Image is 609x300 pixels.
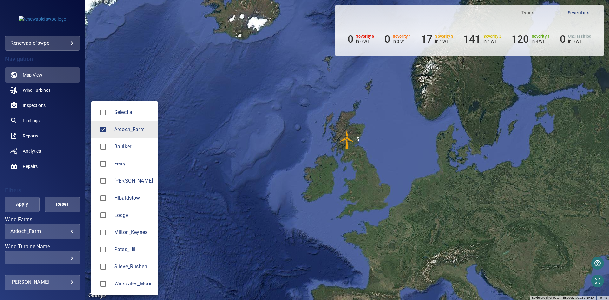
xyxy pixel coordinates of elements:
span: Hibaldstow [114,194,153,202]
span: Lodge [114,211,153,219]
div: Wind Farms Pates_Hill [114,246,153,253]
span: Ferry [96,157,110,170]
span: Pates_Hill [96,243,110,256]
span: [PERSON_NAME] [114,177,153,185]
div: Wind Farms Baulker [114,143,153,150]
div: Wind Farms Ferry [114,160,153,168]
div: Wind Farms Milton_Keynes [114,229,153,236]
span: Ferry [114,160,153,168]
ul: Ardoch_Farm [91,101,158,295]
span: Winscales_Moor [96,277,110,290]
div: Wind Farms Ardoch_Farm [114,126,153,133]
span: Baulker [114,143,153,150]
span: Select all [114,109,153,116]
span: Milton_Keynes [114,229,153,236]
span: Hibaldstow [96,191,110,205]
span: Slieve_Rushen [114,263,153,270]
span: Ardoch_Farm [114,126,153,133]
div: Wind Farms Slieve_Rushen [114,263,153,270]
span: Pates_Hill [114,246,153,253]
div: Wind Farms Garves [114,177,153,185]
span: Ardoch_Farm [96,123,110,136]
span: Garves [96,174,110,188]
div: Wind Farms Lodge [114,211,153,219]
div: Wind Farms Winscales_Moor [114,280,153,288]
span: Milton_Keynes [96,226,110,239]
span: Baulker [96,140,110,153]
div: Wind Farms Hibaldstow [114,194,153,202]
span: Winscales_Moor [114,280,153,288]
span: Slieve_Rushen [96,260,110,273]
span: Lodge [96,209,110,222]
